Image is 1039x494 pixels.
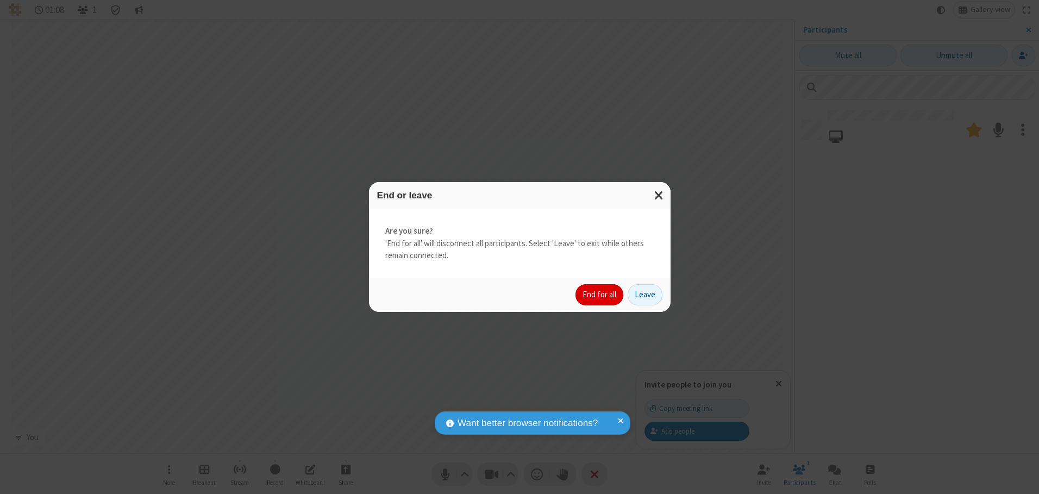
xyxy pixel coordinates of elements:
div: 'End for all' will disconnect all participants. Select 'Leave' to exit while others remain connec... [369,209,671,278]
span: Want better browser notifications? [458,416,598,430]
h3: End or leave [377,190,662,201]
button: Close modal [648,182,671,209]
button: End for all [575,284,623,306]
strong: Are you sure? [385,225,654,237]
button: Leave [628,284,662,306]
